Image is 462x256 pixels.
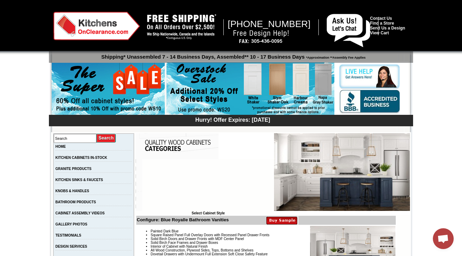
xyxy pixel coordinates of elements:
[228,19,311,29] span: [PHONE_NUMBER]
[305,54,366,59] span: *Approximation **Assembly Fee Applies
[137,217,229,222] b: Configure: Blue Royalle Bathroom Vanities
[55,189,89,193] a: KNOBS & HANDLES
[151,241,218,245] span: Solid Birch Face Frames and Drawer Boxes
[151,233,269,237] span: Square Raised Panel Full Overlay Doors with Recessed Panel Drawer Fronts
[370,16,392,21] a: Contact Us
[274,133,410,211] img: Blue Royalle
[151,245,208,248] span: Interior of Cabinet with Natural Finish
[55,167,92,171] a: GRANITE PRODUCTS
[142,159,274,211] iframe: Browser incompatible
[55,222,87,226] a: GALLERY PHOTOS
[151,252,267,256] span: Dovetail Drawers with Undermount Full Extension Soft Close Safety Feature
[55,245,87,248] a: DESIGN SERVICES
[55,145,66,148] a: HOME
[151,248,253,252] span: All Wood Construction, Plywood Sides, Tops, Bottoms and Shelves
[55,200,96,204] a: BATHROOM PRODUCTS
[52,116,413,123] div: Hurry! Offer Expires: [DATE]
[55,211,105,215] a: CABINET ASSEMBLY VIDEOS
[96,134,116,143] input: Submit
[55,178,103,182] a: KITCHEN SINKS & FAUCETS
[151,229,179,233] span: Painted Dark Blue
[53,12,140,40] img: Kitchens on Clearance Logo
[370,26,405,31] a: Send Us a Design
[191,211,225,215] b: Select Cabinet Style
[55,233,81,237] a: TESTIMONIALS
[55,156,107,160] a: KITCHEN CABINETS IN-STOCK
[370,21,394,26] a: Find a Store
[52,51,413,60] p: Shipping* Unassembled 7 - 14 Business Days, Assembled** 10 - 17 Business Days
[151,237,244,241] span: Solid Birch Doors and Drawer Fronts with MDF Center Panel
[370,31,389,35] a: View Cart
[433,228,454,249] div: Open chat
